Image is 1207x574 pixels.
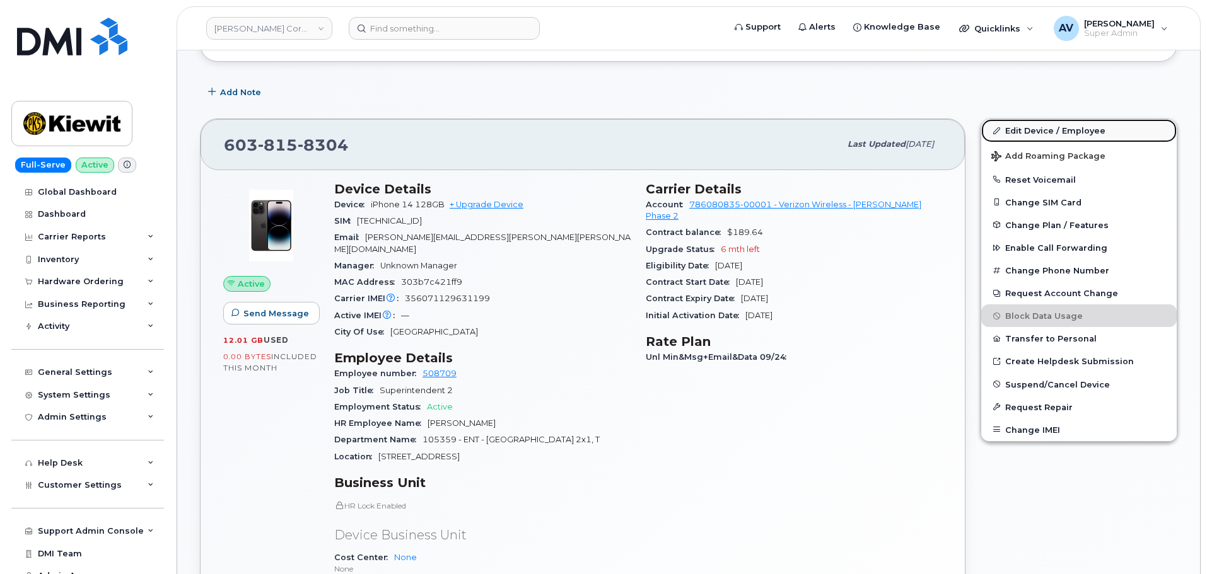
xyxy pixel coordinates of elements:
[981,282,1177,304] button: Request Account Change
[428,418,496,428] span: [PERSON_NAME]
[233,188,309,263] img: image20231002-3703462-njx0qo.jpeg
[334,181,631,197] h3: Device Details
[243,307,309,319] span: Send Message
[981,327,1177,350] button: Transfer to Personal
[427,402,453,411] span: Active
[334,452,378,461] span: Location
[1059,21,1073,36] span: AV
[334,200,371,209] span: Device
[646,200,689,209] span: Account
[1005,243,1107,253] span: Enable Call Forwarding
[646,181,942,197] h3: Carrier Details
[298,135,349,154] span: 8304
[264,335,289,345] span: used
[200,81,272,103] button: Add Note
[206,17,332,40] a: Kiewit Corporation
[646,261,715,270] span: Eligibility Date
[848,139,906,149] span: Last updated
[334,563,631,574] p: None
[1005,379,1110,389] span: Suspend/Cancel Device
[380,261,457,270] span: Unknown Manager
[726,14,790,40] a: Support
[223,336,264,345] span: 12.01 GB
[390,327,478,336] span: [GEOGRAPHIC_DATA]
[646,227,727,237] span: Contract balance
[981,418,1177,441] button: Change IMEI
[981,119,1177,142] a: Edit Device / Employee
[423,435,600,444] span: 105359 - ENT - [GEOGRAPHIC_DATA] 2x1, T
[864,21,940,33] span: Knowledge Base
[220,86,261,98] span: Add Note
[334,232,365,242] span: Email
[741,294,768,303] span: [DATE]
[646,200,921,221] a: 786080835-00001 - Verizon Wireless - [PERSON_NAME] Phase 2
[334,369,423,378] span: Employee number
[224,135,349,154] span: 603
[334,277,401,287] span: MAC Address
[450,200,523,209] a: + Upgrade Device
[334,294,405,303] span: Carrier IMEI
[258,135,298,154] span: 815
[371,200,445,209] span: iPhone 14 128GB
[809,21,836,33] span: Alerts
[745,21,781,33] span: Support
[1084,18,1155,28] span: [PERSON_NAME]
[646,334,942,349] h3: Rate Plan
[223,352,317,372] span: included this month
[727,227,763,237] span: $189.64
[334,402,427,411] span: Employment Status
[423,369,457,378] a: 508709
[981,168,1177,191] button: Reset Voicemail
[991,151,1105,163] span: Add Roaming Package
[906,139,934,149] span: [DATE]
[646,294,741,303] span: Contract Expiry Date
[223,302,320,324] button: Send Message
[1084,28,1155,38] span: Super Admin
[745,311,773,320] span: [DATE]
[646,311,745,320] span: Initial Activation Date
[790,14,844,40] a: Alerts
[1005,220,1109,229] span: Change Plan / Features
[334,418,428,428] span: HR Employee Name
[334,500,631,511] p: HR Lock Enabled
[646,244,721,254] span: Upgrade Status
[334,261,380,270] span: Manager
[981,259,1177,282] button: Change Phone Number
[223,352,271,361] span: 0.00 Bytes
[334,327,390,336] span: City Of Use
[721,244,760,254] span: 6 mth left
[981,373,1177,396] button: Suspend/Cancel Device
[715,261,742,270] span: [DATE]
[334,475,631,490] h3: Business Unit
[238,278,265,290] span: Active
[349,17,540,40] input: Find something...
[981,191,1177,214] button: Change SIM Card
[334,216,357,226] span: SIM
[736,277,763,287] span: [DATE]
[405,294,490,303] span: 356071129631199
[1152,519,1198,565] iframe: Messenger Launcher
[981,236,1177,259] button: Enable Call Forwarding
[334,350,631,365] h3: Employee Details
[334,435,423,444] span: Department Name
[981,304,1177,327] button: Block Data Usage
[981,142,1177,168] button: Add Roaming Package
[981,350,1177,372] a: Create Helpdesk Submission
[981,214,1177,236] button: Change Plan / Features
[394,553,417,562] a: None
[844,14,949,40] a: Knowledge Base
[378,452,460,461] span: [STREET_ADDRESS]
[646,277,736,287] span: Contract Start Date
[380,386,453,395] span: Superintendent 2
[334,386,380,395] span: Job Title
[357,216,422,226] span: [TECHNICAL_ID]
[950,16,1042,41] div: Quicklinks
[334,232,631,253] span: [PERSON_NAME][EMAIL_ADDRESS][PERSON_NAME][PERSON_NAME][DOMAIN_NAME]
[401,277,462,287] span: 303b7c421ff9
[646,352,793,362] span: Unl Min&Msg+Email&Data 09/24
[401,311,409,320] span: —
[981,396,1177,418] button: Request Repair
[334,526,631,544] p: Device Business Unit
[334,311,401,320] span: Active IMEI
[1045,16,1177,41] div: Artem Volkov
